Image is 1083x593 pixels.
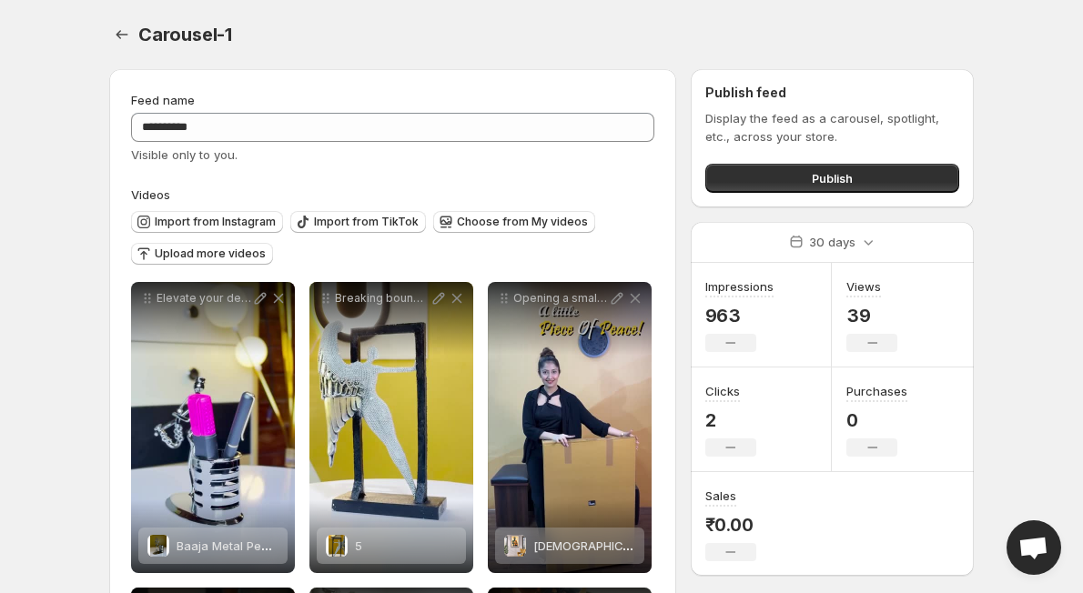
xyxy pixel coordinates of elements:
[109,22,135,47] button: Settings
[290,211,426,233] button: Import from TikTok
[131,147,238,162] span: Visible only to you.
[846,277,881,296] h3: Views
[705,164,959,193] button: Publish
[155,215,276,229] span: Import from Instagram
[155,246,266,261] span: Upload more videos
[705,277,774,296] h3: Impressions
[314,215,419,229] span: Import from TikTok
[812,169,853,187] span: Publish
[504,535,526,557] img: Gautam Buddha Geometrical Peace on Canvas
[131,211,283,233] button: Import from Instagram
[705,409,756,431] p: 2
[705,84,959,102] h2: Publish feed
[513,291,608,306] p: Opening a small parcel of bliss Frugals [DEMOGRAPHIC_DATA] wall canvas arrived perfectly packed a...
[177,538,346,553] span: Baaja Metal Pen Stand Holder
[846,409,907,431] p: 0
[309,282,473,573] div: Breaking boundaries embracing freedom This stunning angel sculpture reminds us that true beauty l...
[157,291,251,306] p: Elevate your desk game with this sleek pen stand Perfect for keeping your essentials organized Ge...
[705,305,774,327] p: 963
[846,382,907,400] h3: Purchases
[846,305,897,327] p: 39
[705,514,756,536] p: ₹0.00
[335,291,430,306] p: Breaking boundaries embracing freedom This stunning angel sculpture reminds us that true beauty l...
[131,243,273,265] button: Upload more videos
[131,93,195,107] span: Feed name
[809,233,855,251] p: 30 days
[1007,520,1061,575] div: Open chat
[138,24,232,45] span: Carousel-1
[433,211,595,233] button: Choose from My videos
[705,382,740,400] h3: Clicks
[488,282,652,573] div: Opening a small parcel of bliss Frugals [DEMOGRAPHIC_DATA] wall canvas arrived perfectly packed a...
[355,538,362,553] span: 5
[705,487,736,505] h3: Sales
[533,538,841,553] span: [DEMOGRAPHIC_DATA] Geometrical Peace on Canvas
[705,109,959,146] p: Display the feed as a carousel, spotlight, etc., across your store.
[131,282,295,573] div: Elevate your desk game with this sleek pen stand Perfect for keeping your essentials organized Ge...
[457,215,588,229] span: Choose from My videos
[131,187,170,202] span: Videos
